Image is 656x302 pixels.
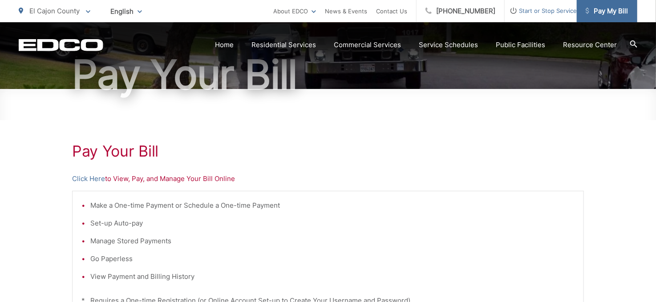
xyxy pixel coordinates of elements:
a: EDCD logo. Return to the homepage. [19,39,103,51]
a: Click Here [72,173,105,184]
a: Resource Center [563,40,617,50]
a: News & Events [325,6,367,16]
li: Make a One-time Payment or Schedule a One-time Payment [90,200,575,211]
h1: Pay Your Bill [19,52,637,97]
p: to View, Pay, and Manage Your Bill Online [72,173,584,184]
a: About EDCO [273,6,316,16]
span: English [104,4,149,19]
a: Public Facilities [496,40,545,50]
a: Contact Us [376,6,407,16]
li: Manage Stored Payments [90,236,575,246]
h1: Pay Your Bill [72,142,584,160]
a: Residential Services [251,40,316,50]
a: Commercial Services [334,40,401,50]
li: Set-up Auto-pay [90,218,575,229]
span: El Cajon County [29,7,80,15]
a: Home [215,40,234,50]
span: Pay My Bill [586,6,628,16]
li: View Payment and Billing History [90,271,575,282]
a: Service Schedules [419,40,478,50]
li: Go Paperless [90,254,575,264]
